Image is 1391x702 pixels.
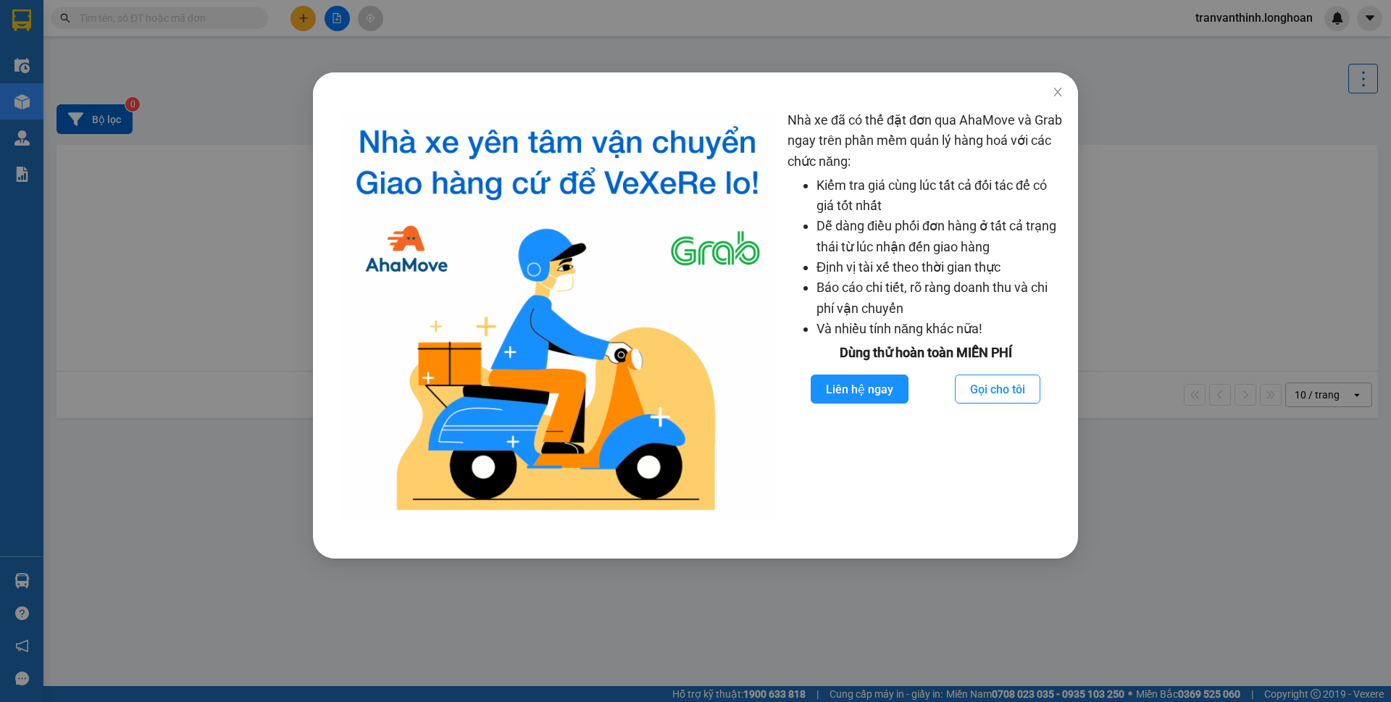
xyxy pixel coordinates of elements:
[788,110,1064,522] div: Nhà xe đã có thể đặt đơn qua AhaMove và Grab ngay trên phần mềm quản lý hàng hoá với các chức năng:
[1037,72,1078,113] button: Close
[955,375,1040,404] button: Gọi cho tôi
[816,277,1064,319] li: Báo cáo chi tiết, rõ ràng doanh thu và chi phí vận chuyển
[816,319,1064,339] li: Và nhiều tính năng khác nữa!
[970,380,1025,398] span: Gọi cho tôi
[339,110,776,522] img: logo
[816,175,1064,217] li: Kiểm tra giá cùng lúc tất cả đối tác để có giá tốt nhất
[816,216,1064,257] li: Dễ dàng điều phối đơn hàng ở tất cả trạng thái từ lúc nhận đến giao hàng
[1052,86,1064,98] span: close
[826,380,893,398] span: Liên hệ ngay
[788,343,1064,363] div: Dùng thử hoàn toàn MIỄN PHÍ
[816,257,1064,277] li: Định vị tài xế theo thời gian thực
[811,375,908,404] button: Liên hệ ngay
